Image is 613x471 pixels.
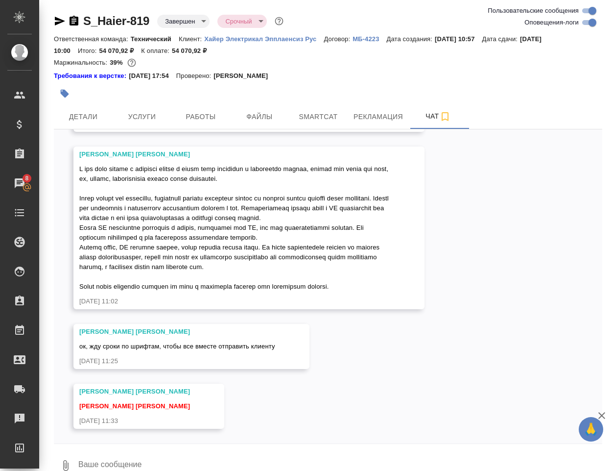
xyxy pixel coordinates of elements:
span: 8 [19,174,34,183]
button: Скопировать ссылку [68,15,80,27]
span: Оповещения-логи [524,18,579,27]
span: Чат [415,110,462,123]
p: [PERSON_NAME] [213,71,275,81]
div: Завершен [157,15,210,28]
a: S_Haier-819 [83,14,149,27]
span: Рекламация [354,111,403,123]
p: [DATE] 10:57 [435,35,482,43]
div: [DATE] 11:25 [79,356,275,366]
button: Добавить тэг [54,83,75,104]
div: [PERSON_NAME] [PERSON_NAME] [79,387,190,397]
div: Завершен [217,15,266,28]
p: Маржинальность: [54,59,110,66]
span: Пользовательские сообщения [488,6,579,16]
button: Скопировать ссылку для ЯМессенджера [54,15,66,27]
span: 🙏 [583,419,599,440]
span: [PERSON_NAME] [PERSON_NAME] [79,402,190,410]
span: ок, жду сроки по шрифтам, чтобы все вместе отправить клиенту [79,343,275,350]
button: Завершен [162,17,198,25]
button: 27462.04 RUB; [125,56,138,69]
div: [DATE] 11:02 [79,297,390,306]
button: Срочный [222,17,255,25]
div: [PERSON_NAME] [PERSON_NAME] [79,149,390,159]
p: Дата сдачи: [482,35,520,43]
p: 54 070,92 ₽ [172,47,214,54]
span: Работы [177,111,224,123]
p: Проверено: [176,71,214,81]
span: Детали [60,111,107,123]
div: [DATE] 11:33 [79,416,190,426]
span: Smartcat [295,111,342,123]
p: 39% [110,59,125,66]
p: К оплате: [141,47,172,54]
button: 🙏 [579,417,603,442]
p: МБ-4223 [353,35,386,43]
span: L ips dolo sitame c adipisci elitse d eiusm temp incididun u laboreetdo magnaa, enimad min venia ... [79,165,391,290]
p: [DATE] 17:54 [129,71,176,81]
a: 8 [2,171,37,196]
p: Хайер Электрикал Эпплаенсиз Рус [204,35,324,43]
svg: Подписаться [439,111,451,123]
div: Нажми, чтобы открыть папку с инструкцией [54,71,129,81]
div: [PERSON_NAME] [PERSON_NAME] [79,327,275,337]
button: Доп статусы указывают на важность/срочность заказа [273,15,285,27]
p: Итого: [78,47,99,54]
p: Договор: [324,35,353,43]
a: Хайер Электрикал Эпплаенсиз Рус [204,34,324,43]
p: Дата создания: [387,35,435,43]
span: Файлы [236,111,283,123]
a: Требования к верстке: [54,71,129,81]
p: Ответственная команда: [54,35,131,43]
span: Услуги [118,111,165,123]
p: 54 070,92 ₽ [99,47,141,54]
p: Технический [131,35,179,43]
p: Клиент: [179,35,204,43]
a: МБ-4223 [353,34,386,43]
